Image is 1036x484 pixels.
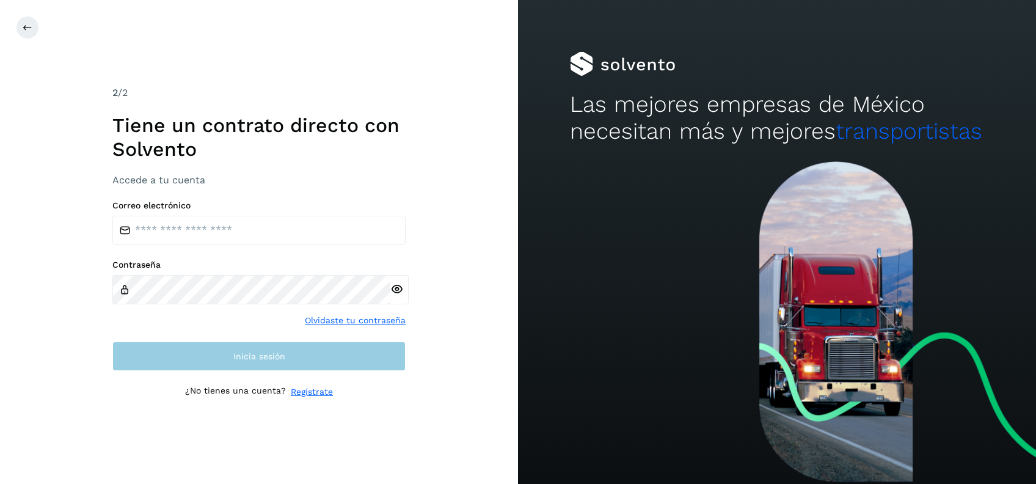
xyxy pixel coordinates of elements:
button: Inicia sesión [112,342,406,371]
h2: Las mejores empresas de México necesitan más y mejores [570,91,984,145]
span: 2 [112,87,118,98]
a: Regístrate [291,386,333,398]
label: Correo electrónico [112,200,406,211]
span: transportistas [836,118,982,144]
h3: Accede a tu cuenta [112,174,406,186]
h1: Tiene un contrato directo con Solvento [112,114,406,161]
p: ¿No tienes una cuenta? [185,386,286,398]
span: Inicia sesión [233,352,285,361]
a: Olvidaste tu contraseña [305,314,406,327]
div: /2 [112,86,406,100]
label: Contraseña [112,260,406,270]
